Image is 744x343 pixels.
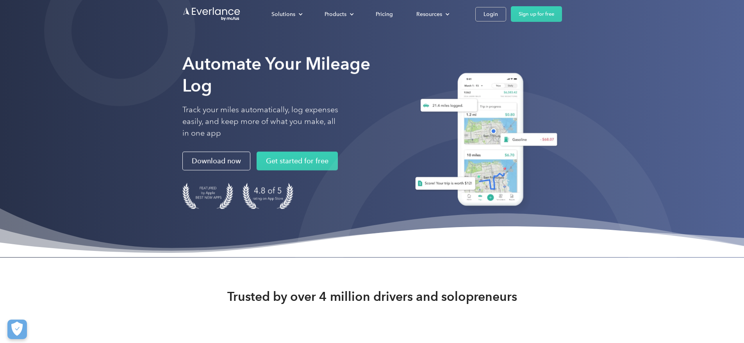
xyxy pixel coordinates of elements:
a: Go to homepage [182,7,241,21]
a: Get started for free [257,152,338,171]
div: Products [325,9,346,19]
a: Sign up for free [511,6,562,22]
div: Pricing [376,9,393,19]
p: Track your miles automatically, log expenses easily, and keep more of what you make, all in one app [182,104,339,139]
strong: Automate Your Mileage Log [182,53,370,96]
a: Login [475,7,506,21]
div: Products [317,7,360,21]
div: Solutions [264,7,309,21]
div: Solutions [271,9,295,19]
strong: Trusted by over 4 million drivers and solopreneurs [227,289,517,304]
a: Pricing [368,7,401,21]
div: Resources [416,9,442,19]
img: 4.9 out of 5 stars on the app store [243,183,293,209]
img: Everlance, mileage tracker app, expense tracking app [406,67,562,215]
div: Login [484,9,498,19]
button: Cookies Settings [7,320,27,339]
div: Resources [409,7,456,21]
a: Download now [182,152,250,171]
img: Badge for Featured by Apple Best New Apps [182,183,233,209]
